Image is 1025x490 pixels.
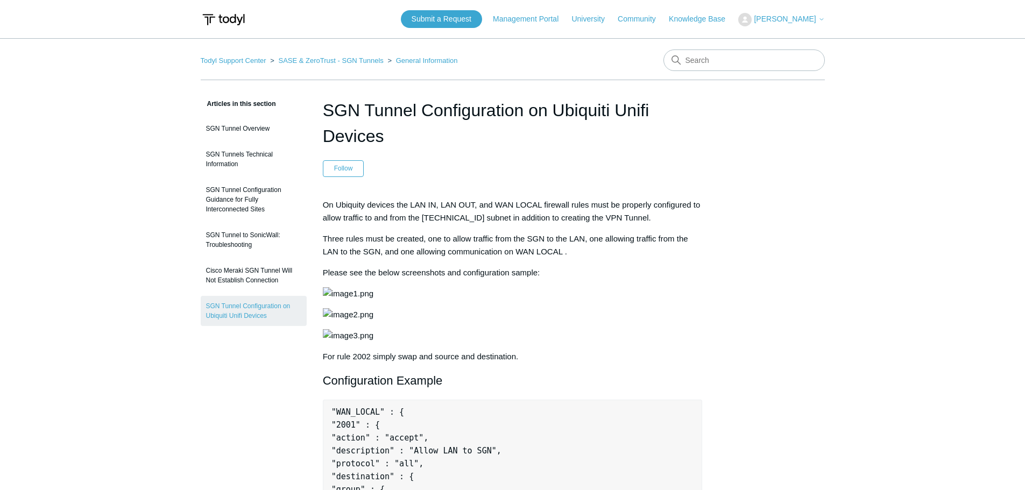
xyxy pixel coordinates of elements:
a: General Information [396,56,458,65]
span: Three rules must be created, one to allow traffic from the SGN to the LAN, one allowing traffic f... [323,234,688,256]
span: "WAN_LOCAL" : { [331,407,404,417]
a: Cisco Meraki SGN Tunnel Will Not Establish Connection [201,260,307,290]
span: "protocol" : "all", [331,459,424,468]
img: Todyl Support Center Help Center home page [201,10,246,30]
span: On Ubiquity devices the LAN IN, LAN OUT, and WAN LOCAL firewall rules must be properly configured... [323,200,701,222]
a: SGN Tunnel Configuration Guidance for Fully Interconnected Sites [201,180,307,219]
span: Please see the below screenshots and configuration sample: [323,268,540,277]
button: [PERSON_NAME] [738,13,824,26]
a: SASE & ZeroTrust - SGN Tunnels [278,56,383,65]
a: SGN Tunnel to SonicWall: Troubleshooting [201,225,307,255]
span: [PERSON_NAME] [754,15,816,23]
a: Todyl Support Center [201,56,266,65]
a: University [571,13,615,25]
span: Articles in this section [201,100,276,108]
span: For rule 2002 simply swap and source and destination. [323,352,519,361]
li: SASE & ZeroTrust - SGN Tunnels [268,56,385,65]
a: SGN Tunnel Configuration on Ubiquiti Unifi Devices [201,296,307,326]
a: Knowledge Base [669,13,736,25]
a: Submit a Request [401,10,482,28]
img: image3.png [323,329,373,342]
a: Management Portal [493,13,569,25]
span: "2001" : { [331,420,380,430]
li: General Information [385,56,457,65]
input: Search [663,49,825,71]
img: image2.png [323,308,373,321]
span: "action" : "accept", [331,433,429,443]
a: Community [618,13,667,25]
img: image1.png [323,287,373,300]
span: "description" : "Allow LAN to SGN", [331,446,501,456]
h1: SGN Tunnel Configuration on Ubiquiti Unifi Devices [323,97,703,149]
a: SGN Tunnels Technical Information [201,144,307,174]
button: Follow Article [323,160,364,176]
li: Todyl Support Center [201,56,268,65]
span: Configuration Example [323,374,443,387]
a: SGN Tunnel Overview [201,118,307,139]
span: "destination" : { [331,472,414,481]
